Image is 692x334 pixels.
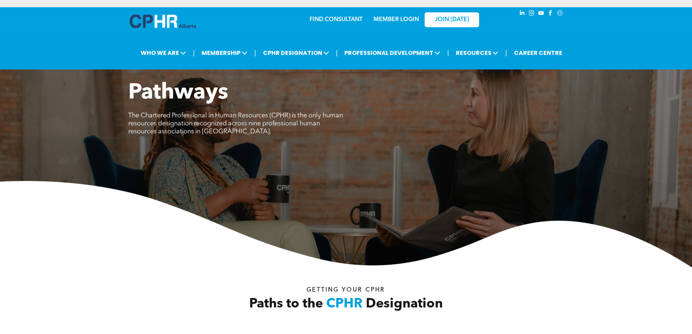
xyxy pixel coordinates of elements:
[309,17,363,23] a: FIND CONSULTANT
[336,45,338,60] li: |
[537,9,545,19] a: youtube
[128,82,228,104] span: Pathways
[193,45,195,60] li: |
[454,46,501,60] span: RESOURCES
[342,46,442,60] span: PROFESSIONAL DEVELOPMENT
[556,9,564,19] a: Social network
[326,298,363,311] span: CPHR
[249,298,323,311] span: Paths to the
[261,46,331,60] span: CPHR DESIGNATION
[138,46,188,60] span: WHO WE ARE
[307,287,385,293] span: Getting your Cphr
[199,46,250,60] span: MEMBERSHIP
[425,12,479,27] a: JOIN [DATE]
[528,9,536,19] a: instagram
[447,45,449,60] li: |
[130,15,196,28] img: A blue and white logo for cp alberta
[547,9,555,19] a: facebook
[254,45,256,60] li: |
[512,46,564,60] a: CAREER CENTRE
[128,112,343,135] span: The Chartered Professional in Human Resources (CPHR) is the only human resources designation reco...
[518,9,526,19] a: linkedin
[366,298,443,311] span: Designation
[373,17,419,23] a: MEMBER LOGIN
[435,16,469,23] span: JOIN [DATE]
[505,45,507,60] li: |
